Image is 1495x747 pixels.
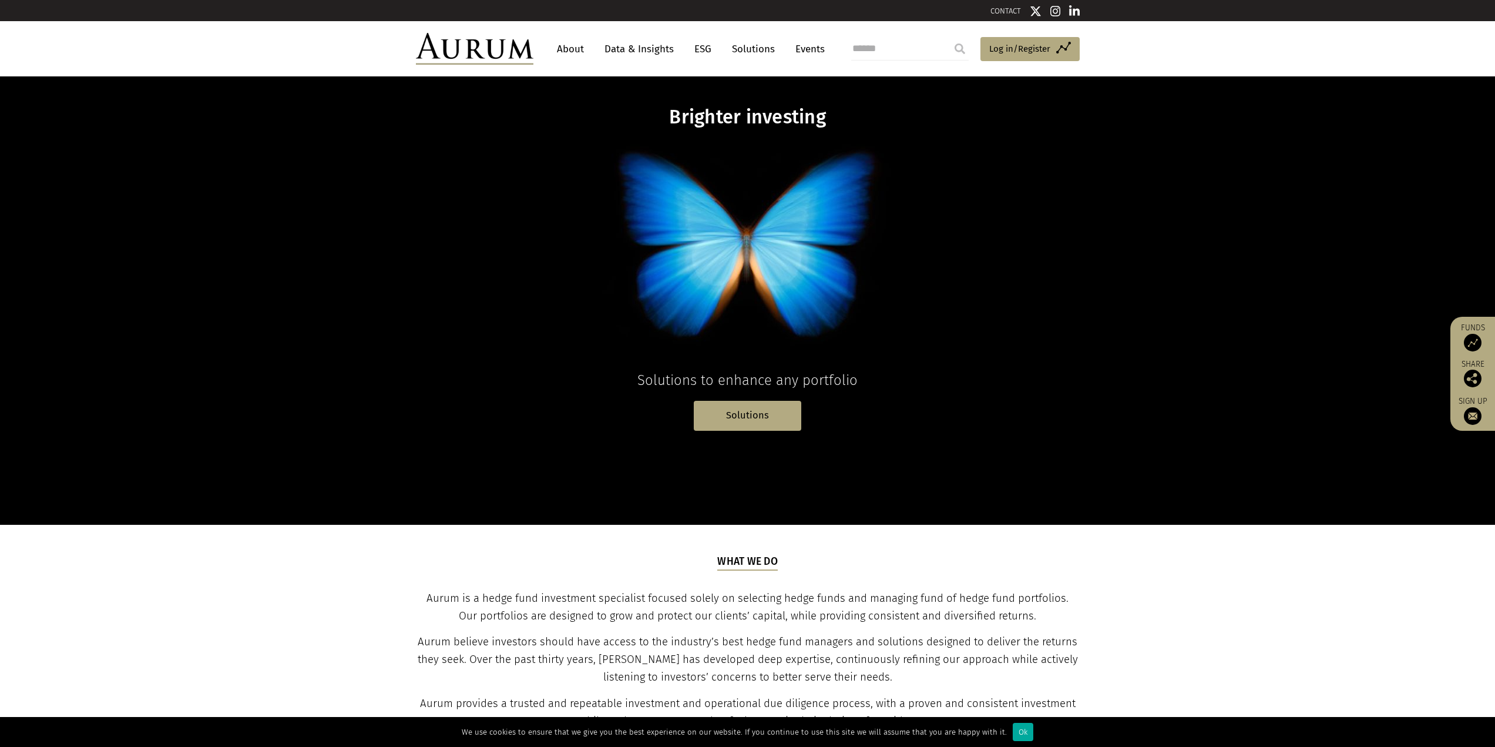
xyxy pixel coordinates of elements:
[1456,360,1489,387] div: Share
[1456,323,1489,351] a: Funds
[1464,370,1481,387] img: Share this post
[948,37,972,61] input: Submit
[990,6,1021,15] a: CONTACT
[717,554,778,571] h5: What we do
[637,372,858,388] span: Solutions to enhance any portfolio
[420,697,1076,728] span: Aurum provides a trusted and repeatable investment and operational due diligence process, with a ...
[1050,5,1061,17] img: Instagram icon
[726,38,781,60] a: Solutions
[426,592,1069,622] span: Aurum is a hedge fund investment specialist focused solely on selecting hedge funds and managing ...
[418,635,1078,684] span: Aurum believe investors should have access to the industry’s best hedge fund managers and solutio...
[416,33,533,65] img: Aurum
[521,106,975,129] h1: Brighter investing
[599,38,680,60] a: Data & Insights
[1456,396,1489,425] a: Sign up
[1013,723,1033,741] div: Ok
[980,37,1080,62] a: Log in/Register
[790,38,825,60] a: Events
[1030,5,1042,17] img: Twitter icon
[1464,334,1481,351] img: Access Funds
[694,401,801,431] a: Solutions
[989,42,1050,56] span: Log in/Register
[1069,5,1080,17] img: Linkedin icon
[1464,407,1481,425] img: Sign up to our newsletter
[551,38,590,60] a: About
[688,38,717,60] a: ESG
